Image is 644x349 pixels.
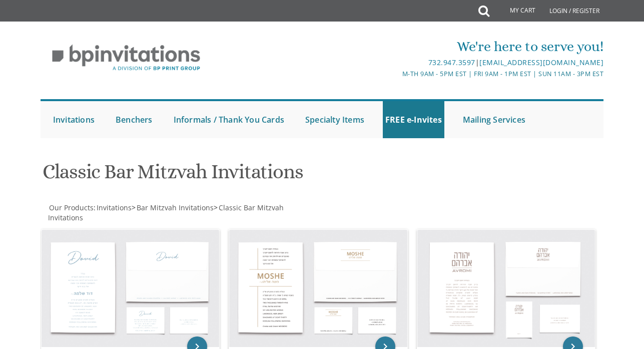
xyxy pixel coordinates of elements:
[48,203,284,222] a: Classic Bar Mitzvah Invitations
[488,1,542,21] a: My Cart
[229,57,603,69] div: |
[136,203,214,212] a: Bar Mitzvah Invitations
[43,161,410,190] h1: Classic Bar Mitzvah Invitations
[41,203,322,223] div: :
[171,101,287,138] a: Informals / Thank You Cards
[383,101,444,138] a: FREE e-Invites
[48,203,94,212] a: Our Products
[137,203,214,212] span: Bar Mitzvah Invitations
[303,101,367,138] a: Specialty Items
[42,230,219,346] img: Bar Mitzvah Invitation Style 1
[48,203,284,222] span: >
[229,230,407,346] img: Bar Mitzvah Invitation Style 2
[417,230,595,346] img: Bar Mitzvah Invitation Style 3
[479,58,603,67] a: [EMAIL_ADDRESS][DOMAIN_NAME]
[132,203,214,212] span: >
[51,101,97,138] a: Invitations
[460,101,528,138] a: Mailing Services
[229,69,603,79] div: M-Th 9am - 5pm EST | Fri 9am - 1pm EST | Sun 11am - 3pm EST
[96,203,132,212] a: Invitations
[113,101,155,138] a: Benchers
[41,37,212,79] img: BP Invitation Loft
[428,58,475,67] a: 732.947.3597
[97,203,132,212] span: Invitations
[229,37,603,57] div: We're here to serve you!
